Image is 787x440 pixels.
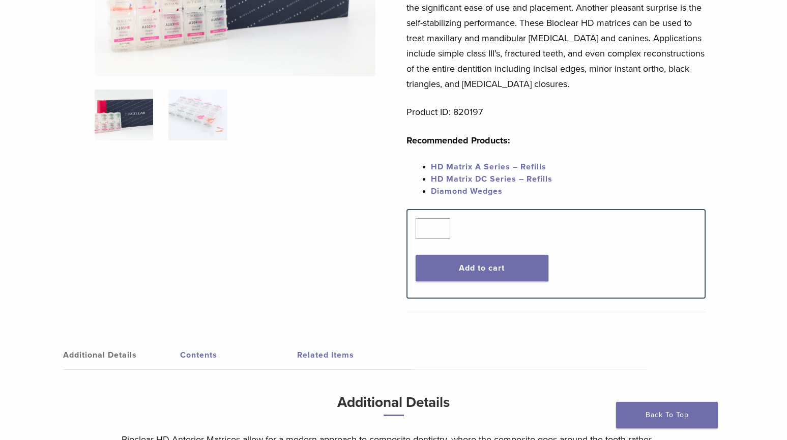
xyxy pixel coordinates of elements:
a: HD Matrix A Series – Refills [431,162,546,172]
a: HD Matrix DC Series – Refills [431,174,552,184]
h3: Additional Details [122,390,666,424]
a: Diamond Wedges [431,186,503,196]
a: Contents [180,341,297,369]
p: Product ID: 820197 [406,104,706,120]
a: Related Items [297,341,414,369]
a: Additional Details [63,341,180,369]
img: Complete HD Anterior Kit - Image 2 [168,90,227,140]
a: Back To Top [616,402,718,428]
img: IMG_8088-1-324x324.jpg [95,90,153,140]
strong: Recommended Products: [406,135,510,146]
button: Add to cart [416,255,548,281]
